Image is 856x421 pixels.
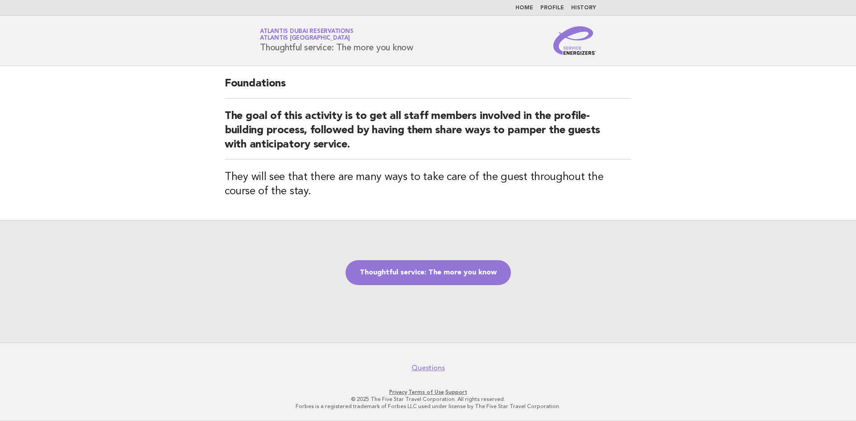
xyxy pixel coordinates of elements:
span: Atlantis [GEOGRAPHIC_DATA] [260,36,350,41]
a: Thoughtful service: The more you know [346,260,511,285]
a: History [571,5,596,11]
a: Atlantis Dubai ReservationsAtlantis [GEOGRAPHIC_DATA] [260,29,353,41]
a: Privacy [389,389,407,395]
img: Service Energizers [553,26,596,55]
a: Profile [540,5,564,11]
a: Home [515,5,533,11]
a: Support [445,389,467,395]
h2: Foundations [225,77,631,98]
a: Questions [412,364,445,372]
h1: Thoughtful service: The more you know [260,29,413,52]
p: · · [155,388,701,396]
h3: They will see that there are many ways to take care of the guest throughout the course of the stay. [225,170,631,199]
a: Terms of Use [408,389,444,395]
p: Forbes is a registered trademark of Forbes LLC used under license by The Five Star Travel Corpora... [155,403,701,410]
p: © 2025 The Five Star Travel Corporation. All rights reserved. [155,396,701,403]
h2: The goal of this activity is to get all staff members involved in the profile-building process, f... [225,109,631,159]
